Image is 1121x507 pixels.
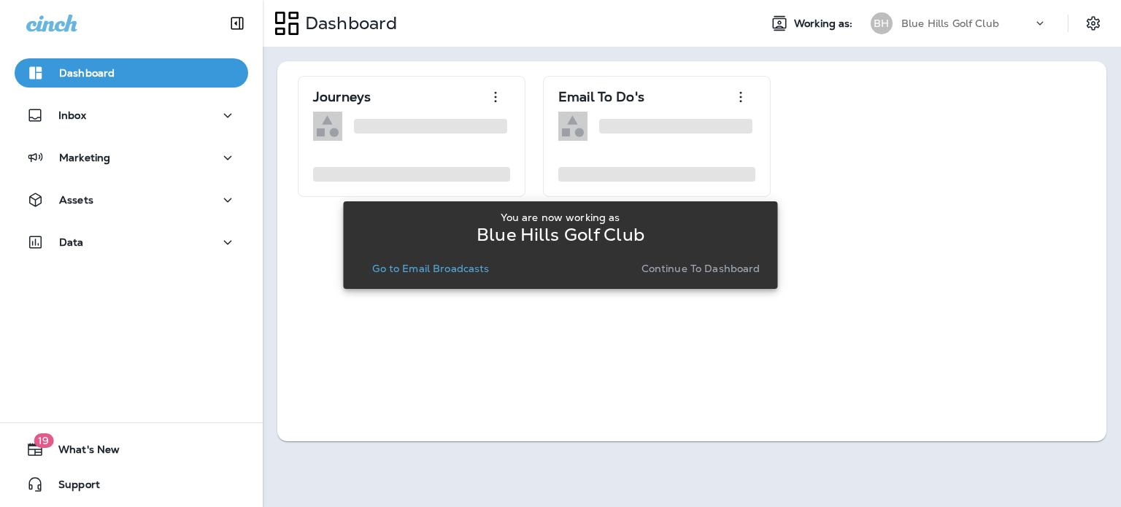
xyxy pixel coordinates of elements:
span: What's New [44,444,120,461]
button: Continue to Dashboard [636,258,766,279]
p: Blue Hills Golf Club [901,18,999,29]
p: Continue to Dashboard [642,263,760,274]
p: You are now working as [501,212,620,223]
button: Settings [1080,10,1106,36]
p: Blue Hills Golf Club [477,229,644,241]
button: Dashboard [15,58,248,88]
button: Marketing [15,143,248,172]
p: Marketing [59,152,110,163]
button: Go to Email Broadcasts [366,258,495,279]
p: Journeys [313,90,371,104]
p: Dashboard [299,12,397,34]
p: Assets [59,194,93,206]
button: Support [15,470,248,499]
div: BH [871,12,893,34]
p: Dashboard [59,67,115,79]
p: Go to Email Broadcasts [372,263,489,274]
span: Working as: [794,18,856,30]
button: Assets [15,185,248,214]
p: Inbox [58,109,86,121]
p: Data [59,236,84,248]
span: 19 [34,433,53,448]
button: Collapse Sidebar [217,9,258,38]
button: Data [15,228,248,257]
button: 19What's New [15,435,248,464]
button: Inbox [15,101,248,130]
span: Support [44,479,100,496]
